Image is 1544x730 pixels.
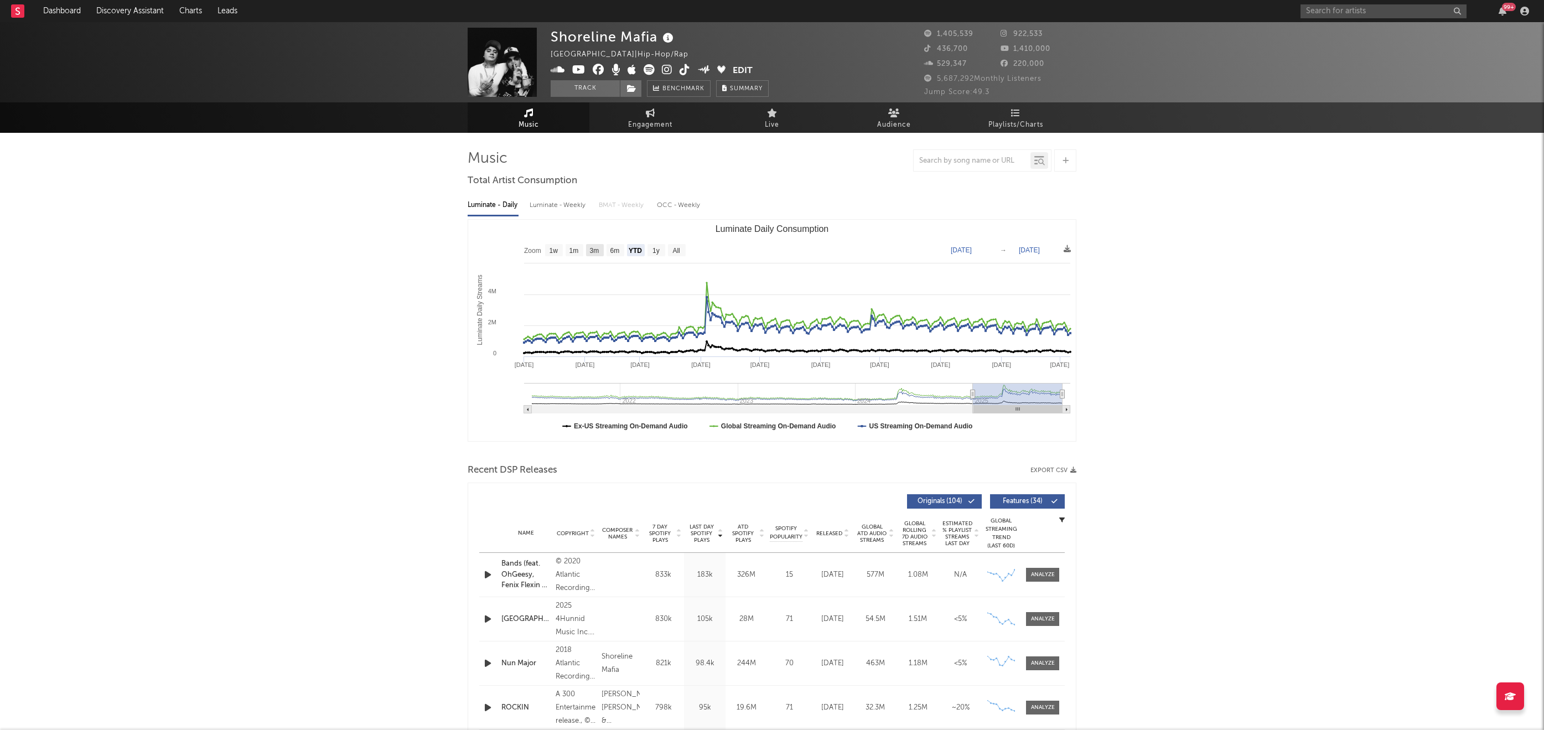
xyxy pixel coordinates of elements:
[914,157,1030,165] input: Search by song name or URL
[629,247,642,255] text: YTD
[730,86,763,92] span: Summary
[816,530,842,537] span: Released
[524,247,541,255] text: Zoom
[814,614,851,625] div: [DATE]
[1000,246,1007,254] text: →
[870,361,889,368] text: [DATE]
[711,102,833,133] a: Live
[645,658,681,669] div: 821k
[687,658,723,669] div: 98.4k
[728,569,764,581] div: 326M
[468,102,589,133] a: Music
[728,658,764,669] div: 244M
[942,520,972,547] span: Estimated % Playlist Streams Last Day
[687,702,723,713] div: 95k
[662,82,704,96] span: Benchmark
[645,569,681,581] div: 833k
[728,702,764,713] div: 19.6M
[955,102,1076,133] a: Playlists/Charts
[501,658,550,669] a: Nun Major
[687,614,723,625] div: 105k
[942,702,979,713] div: ~ 20 %
[899,702,936,713] div: 1.25M
[687,524,716,543] span: Last Day Spotify Plays
[501,558,550,591] a: Bands (feat. OhGeesy, Fenix Flexin & Master [PERSON_NAME])
[556,688,596,728] div: A 300 Entertainment release., © 2025 Atlantic Recording Corporation.
[990,494,1065,509] button: Features(34)
[556,555,596,595] div: © 2020 Atlantic Recording Corporation
[691,361,711,368] text: [DATE]
[551,48,701,61] div: [GEOGRAPHIC_DATA] | Hip-Hop/Rap
[501,702,550,713] a: ROCKIN
[1019,246,1040,254] text: [DATE]
[468,220,1076,441] svg: Luminate Daily Consumption
[501,529,550,537] div: Name
[602,688,640,728] div: [PERSON_NAME], [PERSON_NAME] & [PERSON_NAME] “Monster [PERSON_NAME]” [PERSON_NAME]
[985,517,1018,550] div: Global Streaming Trend (Last 60D)
[468,464,557,477] span: Recent DSP Releases
[857,702,894,713] div: 32.3M
[750,361,770,368] text: [DATE]
[557,530,589,537] span: Copyright
[569,247,579,255] text: 1m
[914,498,965,505] span: Originals ( 104 )
[728,524,758,543] span: ATD Spotify Plays
[550,247,558,255] text: 1w
[687,569,723,581] div: 183k
[770,702,809,713] div: 71
[645,524,675,543] span: 7 Day Spotify Plays
[551,80,620,97] button: Track
[899,520,930,547] span: Global Rolling 7D Audio Streams
[770,658,809,669] div: 70
[899,569,936,581] div: 1.08M
[602,527,633,540] span: Composer Names
[1001,60,1044,68] span: 220,000
[576,361,595,368] text: [DATE]
[476,275,484,345] text: Luminate Daily Streams
[857,524,887,543] span: Global ATD Audio Streams
[657,196,701,215] div: OCC - Weekly
[501,614,550,625] a: [GEOGRAPHIC_DATA]
[628,118,672,132] span: Engagement
[857,658,894,669] div: 463M
[574,422,688,430] text: Ex-US Streaming On-Demand Audio
[556,644,596,684] div: 2018 Atlantic Recording Corporation for the United States and WEA International Inc. for the worl...
[556,599,596,639] div: 2025 4Hunnid Music Inc. under exclusive license to BMG Rights Management (US) LLC
[1301,4,1467,18] input: Search for artists
[590,247,599,255] text: 3m
[493,350,496,356] text: 0
[942,658,979,669] div: <5%
[610,247,620,255] text: 6m
[992,361,1011,368] text: [DATE]
[468,174,577,188] span: Total Artist Consumption
[857,569,894,581] div: 577M
[997,498,1048,505] span: Features ( 34 )
[1001,45,1050,53] span: 1,410,000
[645,614,681,625] div: 830k
[899,658,936,669] div: 1.18M
[716,224,829,234] text: Luminate Daily Consumption
[647,80,711,97] a: Benchmark
[721,422,836,430] text: Global Streaming On-Demand Audio
[811,361,831,368] text: [DATE]
[814,658,851,669] div: [DATE]
[770,569,809,581] div: 15
[488,319,496,325] text: 2M
[716,80,769,97] button: Summary
[877,118,911,132] span: Audience
[589,102,711,133] a: Engagement
[924,75,1042,82] span: 5,687,292 Monthly Listeners
[907,494,982,509] button: Originals(104)
[519,118,539,132] span: Music
[602,650,640,677] div: Shoreline Mafia
[931,361,950,368] text: [DATE]
[1499,7,1506,15] button: 99+
[1502,3,1516,11] div: 99 +
[951,246,972,254] text: [DATE]
[1001,30,1043,38] span: 922,533
[645,702,681,713] div: 798k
